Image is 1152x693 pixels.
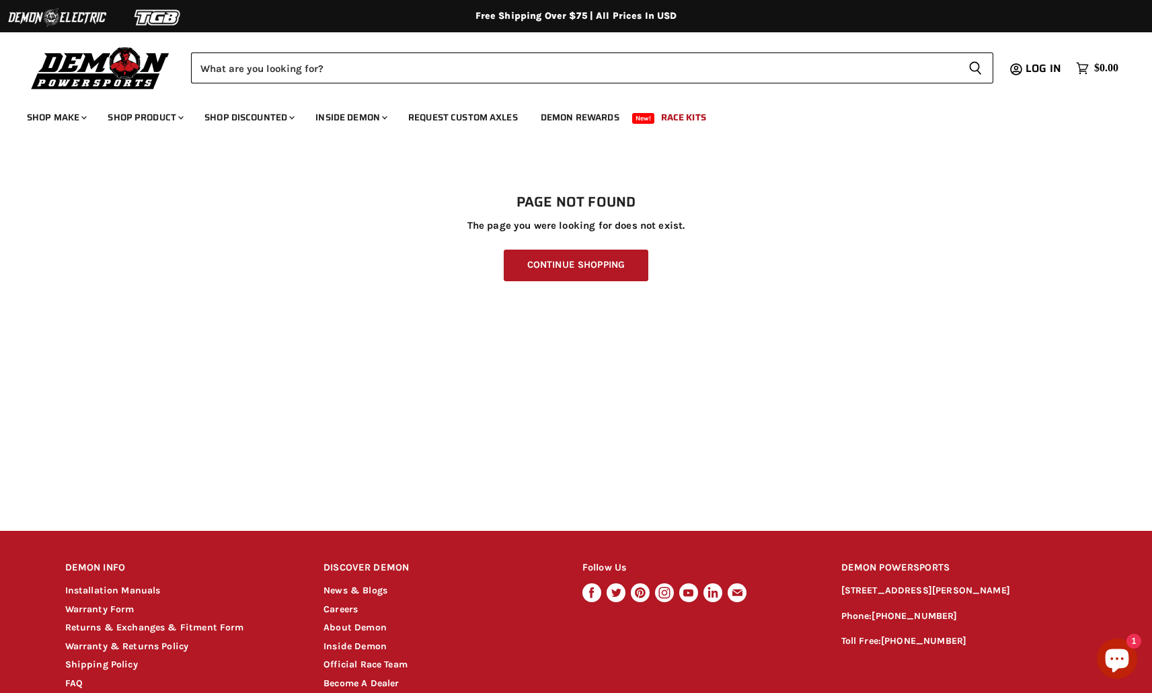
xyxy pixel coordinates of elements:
a: Returns & Exchanges & Fitment Form [65,622,244,633]
a: Official Race Team [323,659,408,670]
div: Free Shipping Over $75 | All Prices In USD [38,10,1114,22]
a: Race Kits [651,104,716,131]
a: Shipping Policy [65,659,138,670]
a: About Demon [323,622,387,633]
p: Phone: [841,609,1087,624]
a: Warranty & Returns Policy [65,641,189,652]
a: Demon Rewards [531,104,629,131]
input: Search [191,52,958,83]
h2: DEMON POWERSPORTS [841,552,1087,584]
a: Installation Manuals [65,585,161,596]
h2: DISCOVER DEMON [323,552,557,584]
span: $0.00 [1094,62,1118,75]
p: [STREET_ADDRESS][PERSON_NAME] [841,583,1087,599]
h1: Page not found [65,194,1087,211]
img: Demon Electric Logo 2 [7,5,108,30]
inbox-online-store-chat: Shopify online store chat [1093,639,1141,682]
p: Toll Free: [841,634,1087,649]
a: Log in [1020,63,1069,75]
a: [PHONE_NUMBER] [872,610,957,622]
img: Demon Powersports [27,44,174,92]
a: Continue Shopping [504,250,648,281]
h2: Follow Us [582,552,816,584]
a: Careers [323,604,358,615]
a: Inside Demon [305,104,395,131]
a: Inside Demon [323,641,387,652]
a: Shop Discounted [194,104,303,131]
button: Search [958,52,993,83]
img: TGB Logo 2 [108,5,208,30]
a: Become A Dealer [323,678,399,689]
a: Shop Product [98,104,192,131]
ul: Main menu [17,98,1115,131]
a: Shop Make [17,104,95,131]
a: $0.00 [1069,59,1125,78]
a: [PHONE_NUMBER] [881,635,966,647]
a: Request Custom Axles [398,104,528,131]
form: Product [191,52,993,83]
a: Warranty Form [65,604,135,615]
h2: DEMON INFO [65,552,299,584]
a: News & Blogs [323,585,387,596]
a: FAQ [65,678,83,689]
p: The page you were looking for does not exist. [65,220,1087,231]
span: New! [632,113,655,124]
span: Log in [1026,60,1061,77]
